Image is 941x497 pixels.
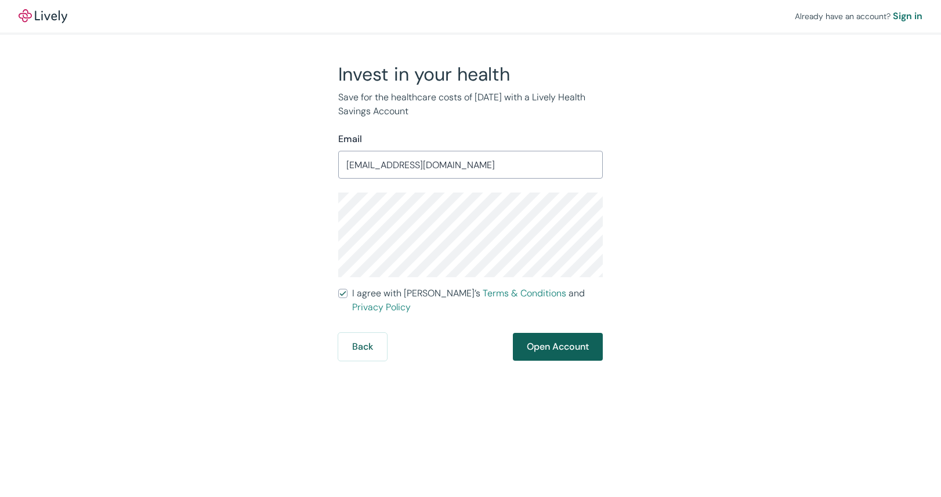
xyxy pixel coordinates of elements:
h2: Invest in your health [338,63,603,86]
span: I agree with [PERSON_NAME]’s and [352,286,603,314]
p: Save for the healthcare costs of [DATE] with a Lively Health Savings Account [338,90,603,118]
button: Back [338,333,387,361]
a: Terms & Conditions [483,287,566,299]
label: Email [338,132,362,146]
button: Open Account [513,333,603,361]
a: Privacy Policy [352,301,411,313]
img: Lively [19,9,67,23]
a: LivelyLively [19,9,67,23]
div: Already have an account? [795,9,922,23]
a: Sign in [893,9,922,23]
